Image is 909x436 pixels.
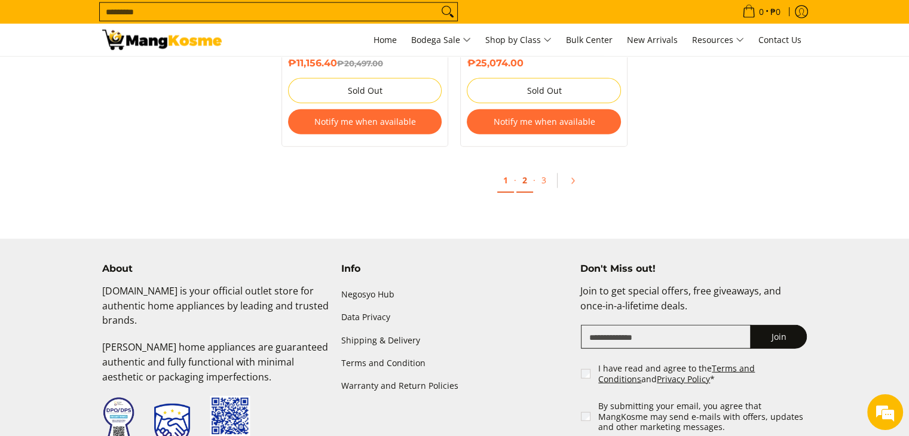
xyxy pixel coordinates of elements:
a: Resources [686,24,750,56]
p: [DOMAIN_NAME] is your official outlet store for authentic home appliances by leading and trusted ... [102,284,329,340]
a: Shop by Class [479,24,558,56]
a: Negosyo Hub [341,284,568,306]
a: Contact Us [752,24,807,56]
a: Bulk Center [560,24,619,56]
label: By submitting your email, you agree that MangKosme may send e-mails with offers, updates and othe... [598,401,808,432]
a: Shipping & Delivery [341,329,568,352]
h6: ₱11,156.40 [288,57,442,69]
span: · [514,174,516,186]
a: Home [368,24,403,56]
button: Search [438,3,457,21]
span: Resources [692,33,744,48]
button: Notify me when available [467,109,621,134]
a: Bodega Sale [405,24,477,56]
button: Sold Out [288,78,442,103]
img: Bodega Sale Refrigerator l Mang Kosme: Home Appliances Warehouse Sale [102,30,222,50]
div: Minimize live chat window [196,6,225,35]
textarea: Type your message and hit 'Enter' [6,301,228,343]
span: · [533,174,535,186]
span: New Arrivals [627,34,678,45]
del: ₱20,497.00 [337,59,383,68]
button: Notify me when available [288,109,442,134]
button: Sold Out [467,78,621,103]
span: 0 [757,8,766,16]
a: Terms and Conditions [598,363,755,385]
a: Warranty and Return Policies [341,374,568,397]
a: 1 [497,168,514,193]
span: Contact Us [758,34,801,45]
a: 3 [535,168,552,192]
nav: Main Menu [234,24,807,56]
h4: Don't Miss out! [580,263,807,275]
h4: Info [341,263,568,275]
span: Bodega Sale [411,33,471,48]
span: We're online! [69,138,165,259]
ul: Pagination [276,165,813,203]
a: Privacy Policy [657,373,710,385]
span: Home [374,34,397,45]
div: Chat with us now [62,67,201,82]
a: Data Privacy [341,306,568,329]
a: 2 [516,168,533,193]
span: Bulk Center [566,34,613,45]
span: Shop by Class [485,33,552,48]
h6: ₱25,074.00 [467,57,621,69]
h4: About [102,263,329,275]
button: Join [750,325,807,349]
span: ₱0 [769,8,782,16]
p: [PERSON_NAME] home appliances are guaranteed authentic and fully functional with minimal aestheti... [102,340,329,396]
span: • [739,5,784,19]
p: Join to get special offers, free giveaways, and once-in-a-lifetime deals. [580,284,807,326]
a: Terms and Condition [341,352,568,374]
label: I have read and agree to the and * [598,363,808,384]
a: New Arrivals [621,24,684,56]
